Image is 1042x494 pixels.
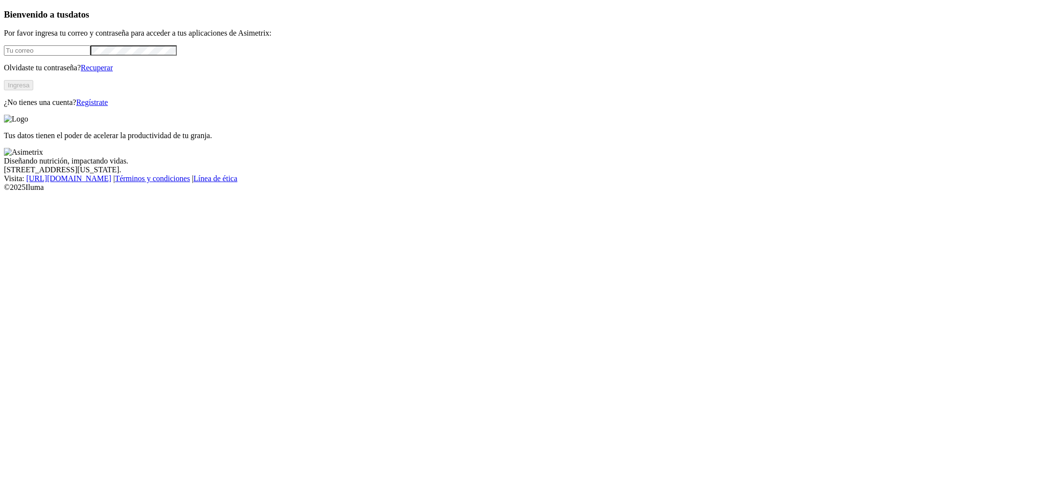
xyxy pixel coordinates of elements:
[4,174,1038,183] div: Visita : | |
[4,148,43,157] img: Asimetrix
[76,98,108,106] a: Regístrate
[4,63,1038,72] p: Olvidaste tu contraseña?
[68,9,89,20] span: datos
[4,9,1038,20] h3: Bienvenido a tus
[26,174,111,183] a: [URL][DOMAIN_NAME]
[4,29,1038,38] p: Por favor ingresa tu correo y contraseña para acceder a tus aplicaciones de Asimetrix:
[4,80,33,90] button: Ingresa
[4,183,1038,192] div: © 2025 Iluma
[81,63,113,72] a: Recuperar
[4,98,1038,107] p: ¿No tienes una cuenta?
[4,45,90,56] input: Tu correo
[4,131,1038,140] p: Tus datos tienen el poder de acelerar la productividad de tu granja.
[4,157,1038,165] div: Diseñando nutrición, impactando vidas.
[193,174,237,183] a: Línea de ética
[4,115,28,123] img: Logo
[115,174,190,183] a: Términos y condiciones
[4,165,1038,174] div: [STREET_ADDRESS][US_STATE].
